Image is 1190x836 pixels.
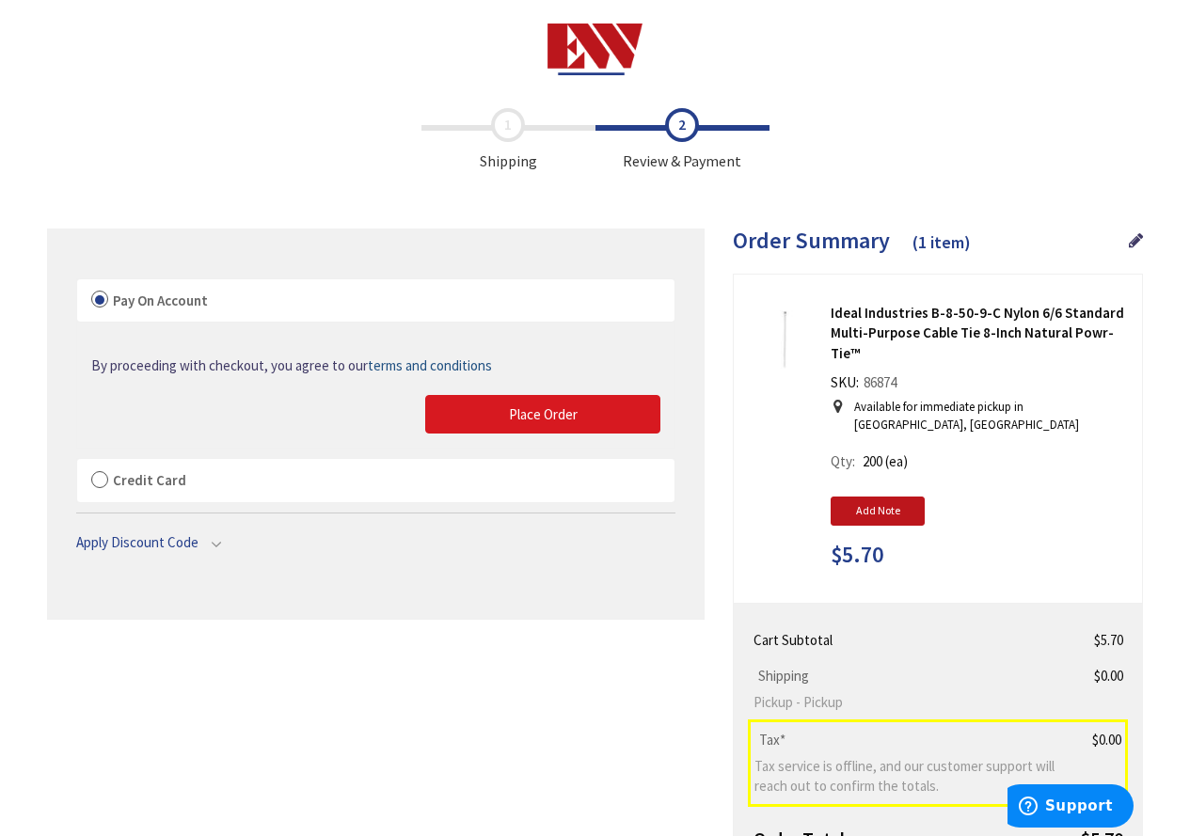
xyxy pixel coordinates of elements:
span: Place Order [509,405,578,423]
p: Available for immediate pickup in [GEOGRAPHIC_DATA], [GEOGRAPHIC_DATA] [854,399,1119,434]
img: Ideal Industries B-8-50-9-C Nylon 6/6 Standard Multi-Purpose Cable Tie 8-Inch Natural Powr-Tie™ [755,310,814,369]
a: By proceeding with checkout, you agree to ourterms and conditions [91,355,492,375]
span: 200 [863,452,882,470]
span: (ea) [885,452,908,470]
span: (1 item) [912,231,971,253]
span: Review & Payment [595,108,770,172]
span: By proceeding with checkout, you agree to our [91,356,492,374]
span: $0.00 [1094,667,1123,685]
span: Shipping [421,108,595,172]
div: SKU: [831,372,901,399]
span: Order Summary [733,226,890,255]
span: Pay On Account [113,292,208,309]
span: $0.00 [1092,731,1121,749]
th: Cart Subtotal [750,623,1073,657]
span: $5.70 [1094,631,1123,649]
span: Pickup - Pickup [754,692,1066,712]
iframe: Opens a widget where you can find more information [1008,784,1134,831]
span: terms and conditions [368,356,492,374]
span: 86874 [859,373,901,391]
img: Electrical Wholesalers, Inc. [547,24,643,75]
span: $5.70 [831,543,883,567]
span: Credit Card [113,471,186,489]
span: Qty [831,452,852,470]
span: Shipping [754,667,814,685]
button: Place Order [425,395,660,434]
span: Apply Discount Code [76,533,198,551]
span: Tax service is offline, and our customer support will reach out to confirm the totals. [754,756,1066,797]
strong: Ideal Industries B-8-50-9-C Nylon 6/6 Standard Multi-Purpose Cable Tie 8-Inch Natural Powr-Tie™ [831,303,1128,363]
